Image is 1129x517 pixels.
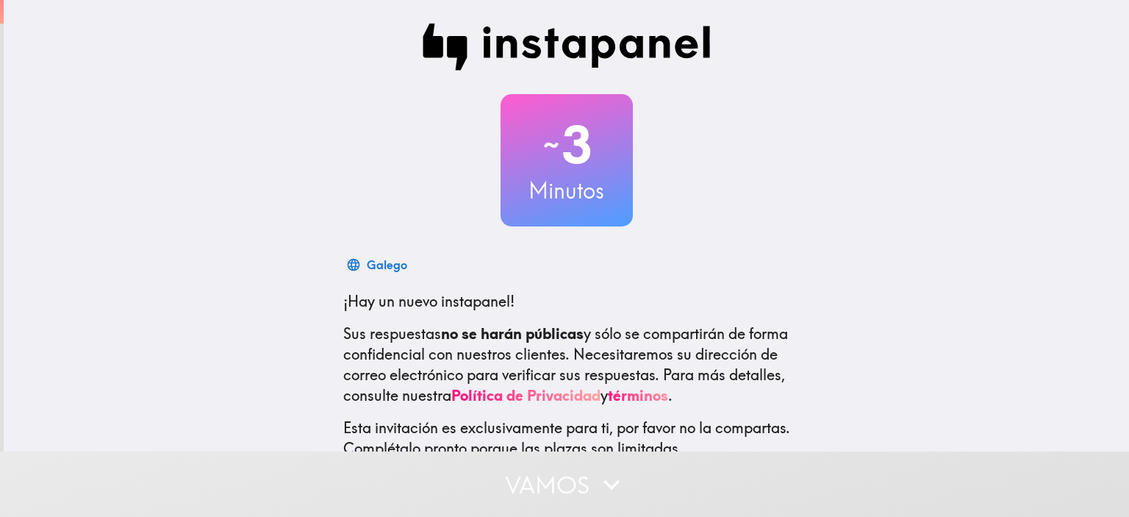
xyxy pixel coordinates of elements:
h3: Minutos [501,175,633,206]
b: no se harán públicas [441,324,584,343]
a: Política de Privacidad [451,386,601,404]
span: ¡Hay un nuevo instapanel! [343,292,515,310]
p: Esta invitación es exclusivamente para ti, por favor no la compartas. Complétalo pronto porque la... [343,418,790,459]
span: ~ [541,123,562,167]
p: Sus respuestas y sólo se compartirán de forma confidencial con nuestros clientes. Necesitaremos s... [343,324,790,406]
h2: 3 [501,115,633,175]
div: Galego [367,254,407,275]
a: términos [608,386,668,404]
button: Galego [343,250,413,279]
img: Instapanel [423,24,711,71]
